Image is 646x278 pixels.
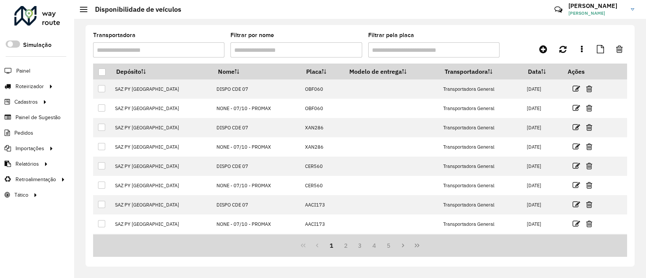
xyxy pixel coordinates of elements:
td: CER560 [301,176,344,195]
td: Transportadora General [439,118,523,137]
td: Transportadora General [439,176,523,195]
td: SAZ PY [GEOGRAPHIC_DATA] [111,99,213,118]
a: Excluir [586,219,592,229]
a: Editar [573,103,580,113]
td: Transportadora General [439,79,523,99]
th: Transportadora [439,64,523,79]
span: Painel [16,67,30,75]
td: SAZ PY [GEOGRAPHIC_DATA] [111,214,213,234]
td: Transportadora General [439,234,523,253]
h2: Disponibilidade de veículos [87,5,181,14]
a: Editar [573,141,580,152]
span: Tático [14,191,28,199]
td: SAZ PY [GEOGRAPHIC_DATA] [111,79,213,99]
td: Transportadora General [439,157,523,176]
td: NONE - 07/10 - PROMAX [213,99,301,118]
a: Editar [573,161,580,171]
span: [PERSON_NAME] [568,10,625,17]
label: Filtrar pela placa [368,31,414,40]
button: Next Page [396,238,410,253]
td: SAZ PY [GEOGRAPHIC_DATA] [111,176,213,195]
td: AACI173 [301,214,344,234]
th: Ações [563,64,608,79]
td: Transportadora General [439,214,523,234]
label: Simulação [23,40,51,50]
th: Data [523,64,562,79]
td: [DATE] [523,214,562,234]
td: XAN286 [301,118,344,137]
a: Editar [573,219,580,229]
td: NONE - 07/10 - PROMAX [213,176,301,195]
td: XAN286 [301,137,344,157]
a: Excluir [586,180,592,190]
td: AACI174 [301,234,344,253]
button: 5 [381,238,396,253]
td: Transportadora General [439,137,523,157]
td: Transportadora General [439,99,523,118]
td: [DATE] [523,99,562,118]
button: 2 [339,238,353,253]
a: Editar [573,180,580,190]
a: Excluir [586,141,592,152]
button: 4 [367,238,381,253]
span: Relatórios [16,160,39,168]
a: Excluir [586,122,592,132]
td: Transportadora General [439,195,523,214]
button: 1 [324,238,339,253]
a: Contato Rápido [550,2,567,18]
td: SAZ PY [GEOGRAPHIC_DATA] [111,157,213,176]
td: DISPO CDE 07 [213,157,301,176]
td: CER560 [301,157,344,176]
span: Importações [16,144,44,152]
td: SAZ PY [GEOGRAPHIC_DATA] [111,195,213,214]
td: DISPO CDE 07 [213,79,301,99]
td: [DATE] [523,118,562,137]
a: Excluir [586,103,592,113]
td: NONE - 07/10 - PROMAX [213,137,301,157]
span: Cadastros [14,98,38,106]
label: Filtrar por nome [230,31,274,40]
th: Placa [301,64,344,79]
span: Painel de Sugestão [16,113,61,121]
td: OBF060 [301,79,344,99]
td: [DATE] [523,157,562,176]
h3: [PERSON_NAME] [568,2,625,9]
td: DISPO CDE 07 [213,118,301,137]
td: [DATE] [523,234,562,253]
td: NONE - 07/10 - PROMAX [213,214,301,234]
td: SAZ PY [GEOGRAPHIC_DATA] [111,118,213,137]
td: [DATE] [523,195,562,214]
a: Editar [573,199,580,210]
button: Last Page [410,238,424,253]
span: Pedidos [14,129,33,137]
button: 3 [353,238,367,253]
td: [DATE] [523,176,562,195]
td: DISPO CDE 07 [213,234,301,253]
td: SAZ PY [GEOGRAPHIC_DATA] [111,137,213,157]
span: Retroalimentação [16,175,56,183]
a: Excluir [586,199,592,210]
td: AACI173 [301,195,344,214]
th: Depósito [111,64,213,79]
th: Nome [213,64,301,79]
a: Editar [573,84,580,94]
td: SAZ PY [GEOGRAPHIC_DATA] [111,234,213,253]
th: Modelo de entrega [344,64,439,79]
td: [DATE] [523,137,562,157]
a: Editar [573,122,580,132]
td: OBF060 [301,99,344,118]
a: Excluir [586,161,592,171]
td: [DATE] [523,79,562,99]
span: Roteirizador [16,82,44,90]
a: Excluir [586,84,592,94]
label: Transportadora [93,31,135,40]
td: DISPO CDE 07 [213,195,301,214]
